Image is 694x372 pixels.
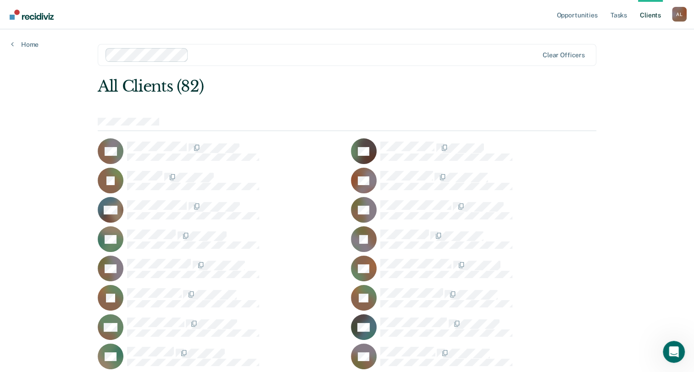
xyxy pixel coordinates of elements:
[672,7,687,22] button: Profile dropdown button
[672,7,687,22] div: A L
[663,341,685,363] iframe: Intercom live chat
[10,10,54,20] img: Recidiviz
[98,77,496,96] div: All Clients (82)
[543,51,585,59] div: Clear officers
[11,40,39,49] a: Home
